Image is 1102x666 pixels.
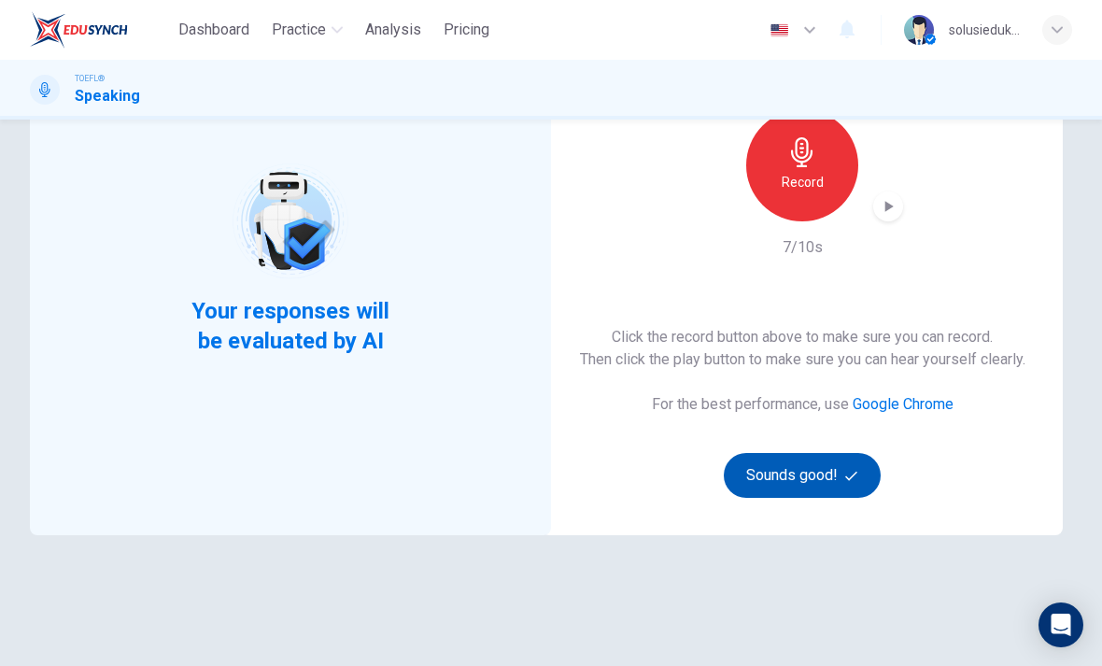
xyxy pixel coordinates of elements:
[782,171,824,193] h6: Record
[30,11,171,49] a: EduSynch logo
[178,19,249,41] span: Dashboard
[853,395,954,413] a: Google Chrome
[272,19,326,41] span: Practice
[783,236,823,259] h6: 7/10s
[231,162,349,280] img: robot icon
[177,296,404,356] span: Your responses will be evaluated by AI
[358,13,429,47] button: Analysis
[75,85,140,107] h1: Speaking
[1038,602,1083,647] div: Open Intercom Messenger
[904,15,934,45] img: Profile picture
[746,109,858,221] button: Record
[949,19,1020,41] div: solusiedukasi-testprep4
[580,326,1025,371] h6: Click the record button above to make sure you can record. Then click the play button to make sur...
[768,23,791,37] img: en
[652,393,954,416] h6: For the best performance, use
[30,11,128,49] img: EduSynch logo
[365,19,421,41] span: Analysis
[724,453,881,498] button: Sounds good!
[264,13,350,47] button: Practice
[436,13,497,47] button: Pricing
[171,13,257,47] button: Dashboard
[444,19,489,41] span: Pricing
[75,72,105,85] span: TOEFL®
